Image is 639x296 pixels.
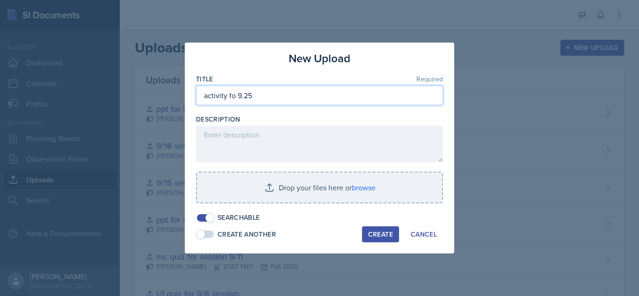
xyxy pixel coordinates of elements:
[405,226,443,242] button: Cancel
[196,86,443,105] input: Enter title
[368,231,393,238] div: Create
[218,230,276,239] div: Create Another
[289,50,350,67] h3: New Upload
[196,115,240,124] label: Description
[218,213,260,223] div: Searchable
[196,74,213,84] label: Title
[411,231,437,238] div: Cancel
[416,76,443,82] span: Required
[362,226,399,242] button: Create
